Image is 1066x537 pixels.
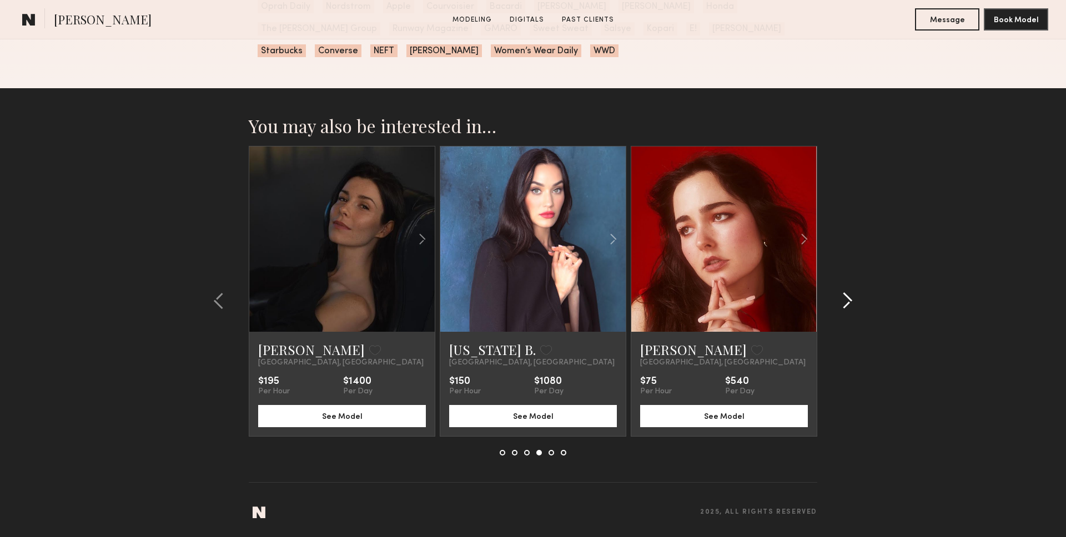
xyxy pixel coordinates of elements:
div: $1400 [343,376,373,387]
button: Book Model [984,8,1048,31]
span: [GEOGRAPHIC_DATA], [GEOGRAPHIC_DATA] [640,358,806,367]
a: [PERSON_NAME] [258,341,365,358]
a: [US_STATE] B. [449,341,536,358]
a: See Model [640,411,808,421]
div: $195 [258,376,290,387]
span: Starbucks [258,44,306,58]
span: [PERSON_NAME] [54,11,152,31]
span: Women’s Wear Daily [491,44,581,58]
div: $1080 [534,376,564,387]
span: 2025, all rights reserved [700,509,817,516]
span: [GEOGRAPHIC_DATA], [GEOGRAPHIC_DATA] [258,358,424,367]
a: Modeling [448,15,496,25]
span: [GEOGRAPHIC_DATA], [GEOGRAPHIC_DATA] [449,358,615,367]
div: Per Hour [640,387,672,396]
div: Per Hour [449,387,481,396]
a: Digitals [505,15,549,25]
a: See Model [258,411,426,421]
div: $540 [725,376,755,387]
div: Per Hour [258,387,290,396]
button: See Model [258,405,426,427]
button: See Model [640,405,808,427]
button: See Model [449,405,617,427]
div: Per Day [534,387,564,396]
span: Converse [315,44,361,58]
div: Per Day [725,387,755,396]
a: Book Model [984,14,1048,24]
a: See Model [449,411,617,421]
span: NEFT [370,44,398,58]
button: Message [915,8,979,31]
a: Past Clients [557,15,619,25]
h2: You may also be interested in… [249,115,817,137]
div: $150 [449,376,481,387]
span: [PERSON_NAME] [406,44,482,58]
span: WWD [590,44,619,58]
a: [PERSON_NAME] [640,341,747,358]
div: Per Day [343,387,373,396]
div: $75 [640,376,672,387]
